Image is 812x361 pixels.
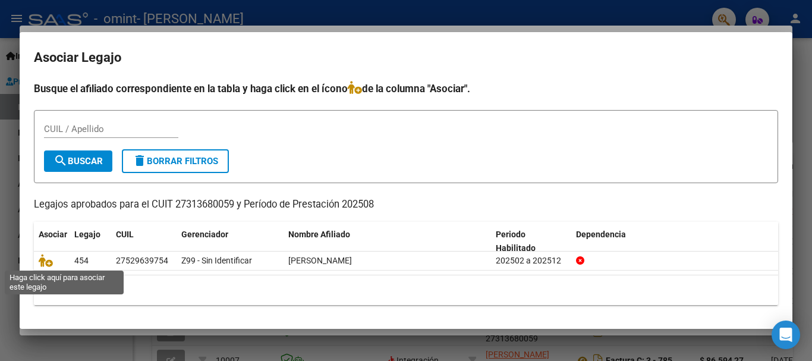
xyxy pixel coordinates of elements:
span: Z99 - Sin Identificar [181,256,252,265]
h2: Asociar Legajo [34,46,778,69]
datatable-header-cell: CUIL [111,222,177,261]
datatable-header-cell: Gerenciador [177,222,284,261]
div: 202502 a 202512 [496,254,566,268]
datatable-header-cell: Legajo [70,222,111,261]
div: 1 registros [34,275,778,305]
button: Borrar Filtros [122,149,229,173]
datatable-header-cell: Nombre Afiliado [284,222,491,261]
span: 454 [74,256,89,265]
span: CUIL [116,230,134,239]
datatable-header-cell: Periodo Habilitado [491,222,571,261]
span: Dependencia [576,230,626,239]
span: Periodo Habilitado [496,230,536,253]
span: TALAMONI CANDELA [288,256,352,265]
mat-icon: search [53,153,68,168]
datatable-header-cell: Dependencia [571,222,779,261]
button: Buscar [44,150,112,172]
span: Buscar [53,156,103,167]
span: Asociar [39,230,67,239]
span: Nombre Afiliado [288,230,350,239]
span: Borrar Filtros [133,156,218,167]
span: Gerenciador [181,230,228,239]
span: Legajo [74,230,100,239]
h4: Busque el afiliado correspondiente en la tabla y haga click en el ícono de la columna "Asociar". [34,81,778,96]
mat-icon: delete [133,153,147,168]
p: Legajos aprobados para el CUIT 27313680059 y Período de Prestación 202508 [34,197,778,212]
div: 27529639754 [116,254,168,268]
div: Open Intercom Messenger [772,321,800,349]
datatable-header-cell: Asociar [34,222,70,261]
